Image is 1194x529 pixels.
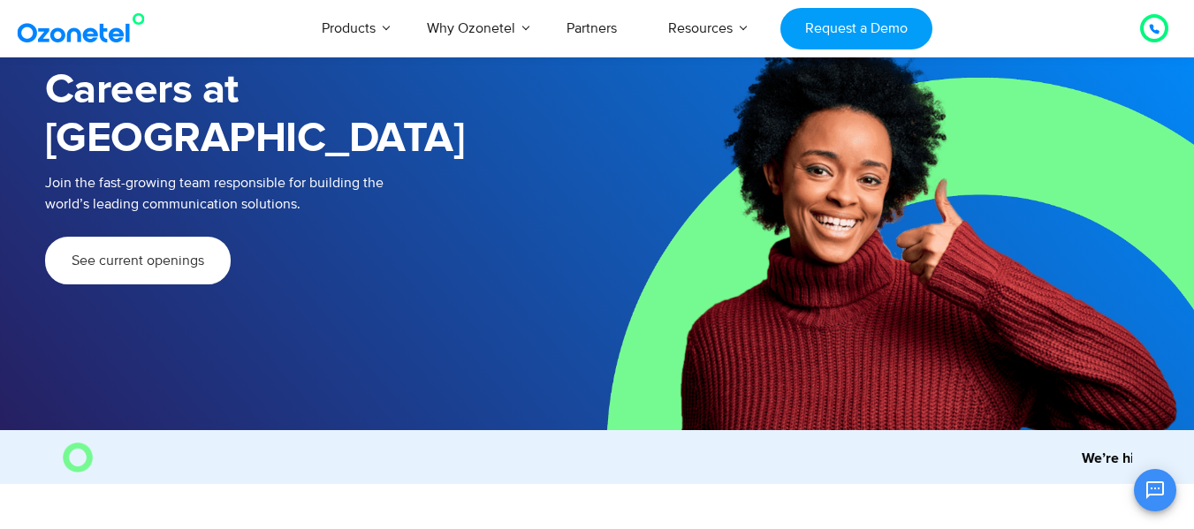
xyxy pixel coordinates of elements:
[45,237,231,284] a: See current openings
[45,172,571,215] p: Join the fast-growing team responsible for building the world’s leading communication solutions.
[1134,469,1176,511] button: Open chat
[45,66,597,163] h1: Careers at [GEOGRAPHIC_DATA]
[1060,451,1140,465] strong: We’re hiring!
[72,253,204,268] span: See current openings
[63,442,93,472] img: O Image
[100,448,1132,469] marquee: And we are on the lookout for passionate,self-driven, hardworking team members to join us. Come, ...
[780,8,932,49] a: Request a Demo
